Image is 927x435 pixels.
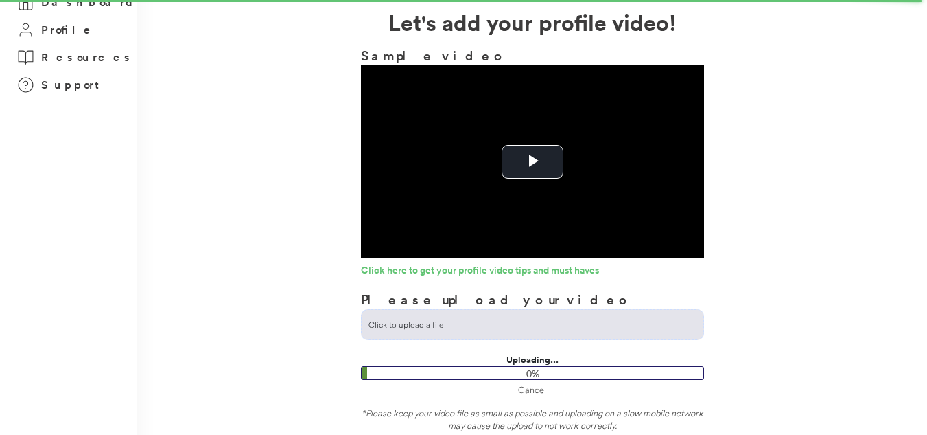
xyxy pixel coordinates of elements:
[361,383,704,396] div: Cancel
[41,76,106,93] h3: Support
[502,145,563,179] button: Play Video
[361,65,704,258] div: Video Player
[361,354,704,366] div: Uploading...
[361,265,704,279] a: Click here to get your profile video tips and must haves
[41,21,95,38] h3: Profile
[137,5,927,38] h2: Let's add your profile video!
[41,49,134,66] h3: Resources
[361,45,704,65] h3: Sample video
[364,367,702,381] div: 0%
[361,289,632,309] h3: Please upload your video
